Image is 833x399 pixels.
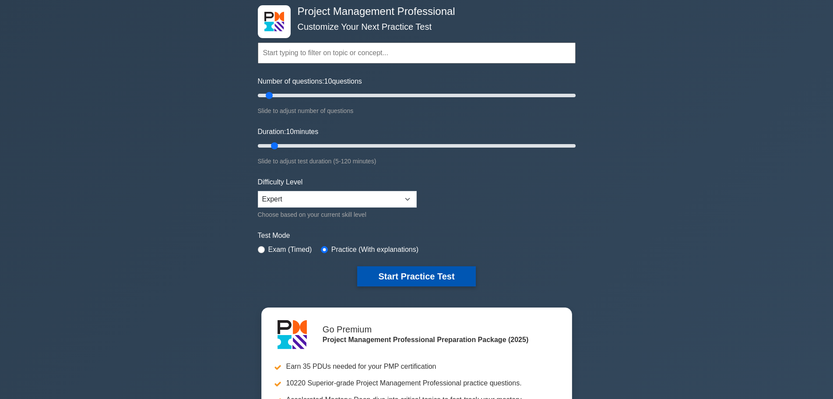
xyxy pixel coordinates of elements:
[258,76,362,87] label: Number of questions: questions
[258,177,303,187] label: Difficulty Level
[258,209,417,220] div: Choose based on your current skill level
[258,106,576,116] div: Slide to adjust number of questions
[324,78,332,85] span: 10
[258,42,576,64] input: Start typing to filter on topic or concept...
[258,156,576,166] div: Slide to adjust test duration (5-120 minutes)
[258,230,576,241] label: Test Mode
[286,128,294,135] span: 10
[268,244,312,255] label: Exam (Timed)
[357,266,475,286] button: Start Practice Test
[331,244,418,255] label: Practice (With explanations)
[294,5,533,18] h4: Project Management Professional
[258,127,319,137] label: Duration: minutes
